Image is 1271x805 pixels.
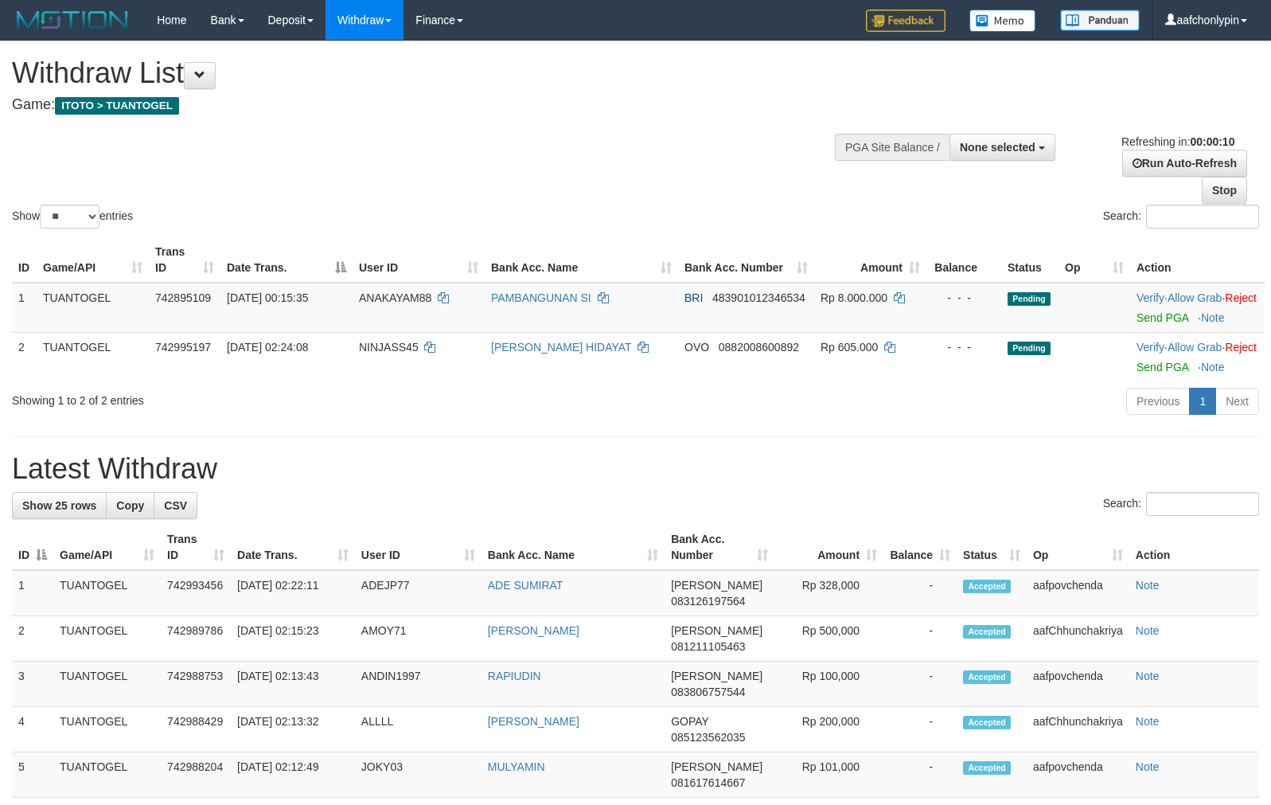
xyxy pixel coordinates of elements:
[883,752,957,798] td: -
[355,570,481,616] td: ADEJP77
[355,752,481,798] td: JOKY03
[37,332,149,381] td: TUANTOGEL
[684,341,709,354] span: OVO
[154,492,197,519] a: CSV
[491,341,631,354] a: [PERSON_NAME] HIDAYAT
[116,499,144,512] span: Copy
[1136,311,1188,324] a: Send PGA
[774,752,883,798] td: Rp 101,000
[53,707,161,752] td: TUANTOGEL
[814,237,926,283] th: Amount: activate to sort column ascending
[22,499,96,512] span: Show 25 rows
[355,707,481,752] td: ALLLL
[227,291,308,304] span: [DATE] 00:15:35
[671,579,762,592] span: [PERSON_NAME]
[1190,135,1234,148] strong: 00:00:10
[671,731,745,744] span: Copy 085123562035 to clipboard
[164,499,187,512] span: CSV
[1136,624,1160,637] a: Note
[37,237,149,283] th: Game/API: activate to sort column ascending
[774,570,883,616] td: Rp 328,000
[12,525,53,570] th: ID: activate to sort column descending
[963,580,1011,593] span: Accepted
[481,525,665,570] th: Bank Acc. Name: activate to sort column ascending
[1215,388,1259,415] a: Next
[926,237,1001,283] th: Balance
[12,205,133,229] label: Show entries
[53,525,161,570] th: Game/API: activate to sort column ascending
[488,760,545,773] a: MULYAMIN
[1129,525,1259,570] th: Action
[883,707,957,752] td: -
[53,752,161,798] td: TUANTOGEL
[671,760,762,773] span: [PERSON_NAME]
[1136,715,1160,728] a: Note
[671,686,745,698] span: Copy 083806757544 to clipboard
[1126,388,1190,415] a: Previous
[1225,291,1257,304] a: Reject
[671,624,762,637] span: [PERSON_NAME]
[1130,237,1265,283] th: Action
[231,570,355,616] td: [DATE] 02:22:11
[1168,291,1222,304] a: Allow Grab
[359,291,431,304] span: ANAKAYAM88
[671,776,745,789] span: Copy 081617614667 to clipboard
[883,570,957,616] td: -
[1201,311,1225,324] a: Note
[957,525,1027,570] th: Status: activate to sort column ascending
[963,716,1011,729] span: Accepted
[12,8,133,32] img: MOTION_logo.png
[883,662,957,707] td: -
[1027,662,1129,707] td: aafpovchenda
[149,237,220,283] th: Trans ID: activate to sort column ascending
[488,715,579,728] a: [PERSON_NAME]
[1027,707,1129,752] td: aafChhunchakriya
[774,616,883,662] td: Rp 500,000
[1168,341,1222,354] a: Allow Grab
[933,290,995,306] div: - - -
[960,141,1035,154] span: None selected
[161,752,231,798] td: 742988204
[678,237,814,283] th: Bank Acc. Number: activate to sort column ascending
[1001,237,1059,283] th: Status
[161,662,231,707] td: 742988753
[488,579,563,592] a: ADE SUMIRAT
[12,570,53,616] td: 1
[355,616,481,662] td: AMOY71
[866,10,945,32] img: Feedback.jpg
[227,341,308,354] span: [DATE] 02:24:08
[821,341,878,354] span: Rp 605.000
[719,341,799,354] span: Copy 0882008600892 to clipboard
[12,97,832,113] h4: Game:
[1027,525,1129,570] th: Op: activate to sort column ascending
[1136,361,1188,373] a: Send PGA
[1103,205,1259,229] label: Search:
[1202,177,1247,204] a: Stop
[12,57,832,89] h1: Withdraw List
[1225,341,1257,354] a: Reject
[1027,570,1129,616] td: aafpovchenda
[12,616,53,662] td: 2
[665,525,774,570] th: Bank Acc. Number: activate to sort column ascending
[231,616,355,662] td: [DATE] 02:15:23
[353,237,485,283] th: User ID: activate to sort column ascending
[1103,492,1259,516] label: Search:
[671,640,745,653] span: Copy 081211105463 to clipboard
[161,570,231,616] td: 742993456
[231,662,355,707] td: [DATE] 02:13:43
[1130,283,1265,333] td: · ·
[1146,492,1259,516] input: Search:
[949,134,1055,161] button: None selected
[1121,135,1234,148] span: Refreshing in:
[1059,237,1130,283] th: Op: activate to sort column ascending
[231,707,355,752] td: [DATE] 02:13:32
[774,662,883,707] td: Rp 100,000
[963,761,1011,775] span: Accepted
[355,662,481,707] td: ANDIN1997
[220,237,353,283] th: Date Trans.: activate to sort column descending
[963,625,1011,639] span: Accepted
[671,670,762,682] span: [PERSON_NAME]
[969,10,1036,32] img: Button%20Memo.svg
[12,453,1259,485] h1: Latest Withdraw
[40,205,99,229] select: Showentries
